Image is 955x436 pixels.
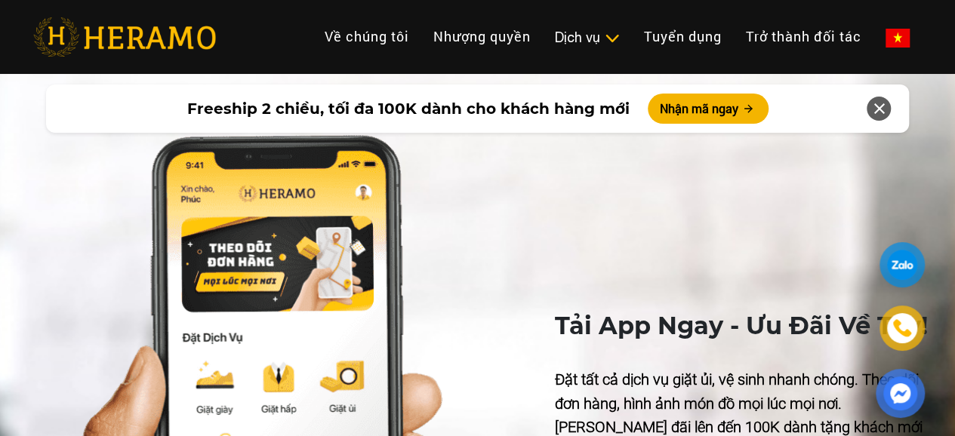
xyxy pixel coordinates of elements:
a: Tuyển dụng [632,20,734,53]
img: phone-icon [892,318,912,339]
a: Trở thành đối tác [734,20,873,53]
a: Nhượng quyền [421,20,543,53]
img: subToggleIcon [604,31,620,46]
img: heramo-logo.png [33,17,216,57]
img: vn-flag.png [886,29,910,48]
div: Dịch vụ [555,27,620,48]
a: phone-icon [881,307,923,349]
span: Freeship 2 chiều, tối đa 100K dành cho khách hàng mới [187,97,630,120]
a: Về chúng tôi [313,20,421,53]
p: Tải App Ngay - Ưu Đãi Về Tay! [555,308,941,344]
button: Nhận mã ngay [648,94,769,124]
